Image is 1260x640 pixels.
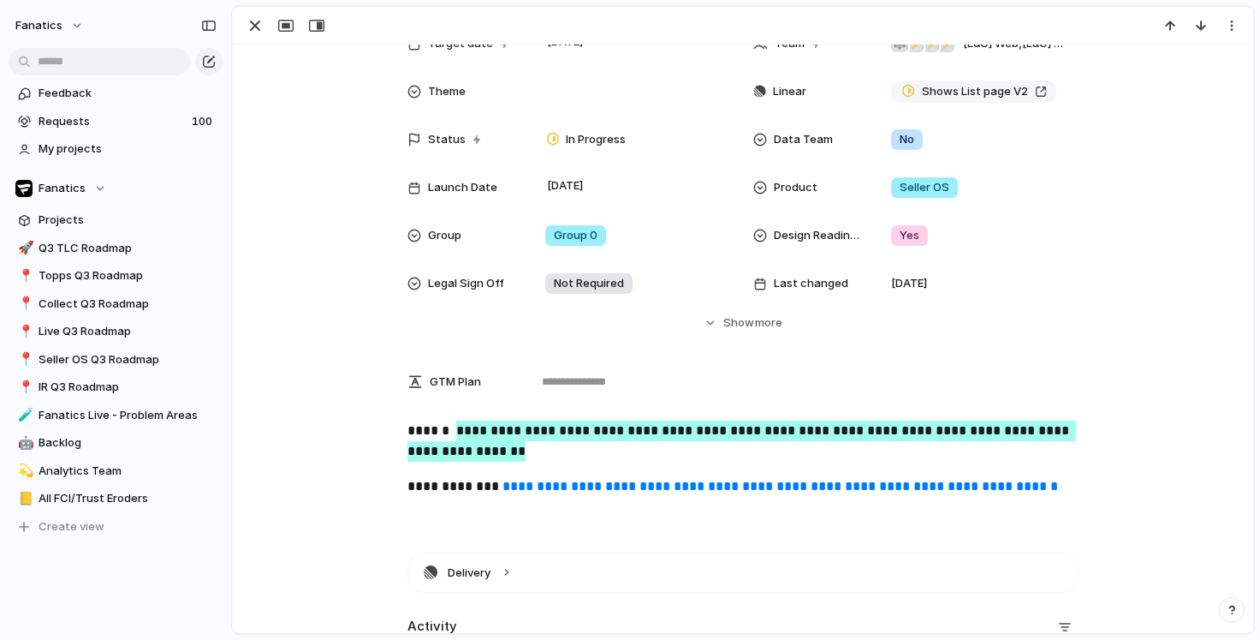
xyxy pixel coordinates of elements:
span: Group [428,227,461,244]
span: Product [774,179,817,196]
a: Shows List page V2 [891,81,1057,103]
span: GTM Plan [430,374,481,391]
span: fanatics [15,17,62,34]
span: Yes [900,227,919,244]
span: Linear [773,83,806,100]
span: Not Required [554,275,624,292]
button: 📍 [15,379,33,396]
div: 🤖 [18,434,30,453]
span: Seller OS [900,179,949,196]
a: 🤖Backlog [9,430,223,456]
span: All FCI/Trust Eroders [39,490,217,507]
span: Q3 TLC Roadmap [39,240,217,257]
div: 📒 [18,489,30,509]
span: Projects [39,212,217,229]
span: No [900,131,914,148]
span: Legal Sign Off [428,275,504,292]
span: Status [428,131,466,148]
button: Showmore [407,308,1079,338]
button: 📍 [15,296,33,313]
button: 💫 [15,463,33,480]
span: Create view [39,518,104,535]
span: Design Readiness [774,227,863,244]
span: [DATE] [543,176,588,196]
span: [DATE] [891,275,927,292]
div: 💫 [18,461,30,481]
span: Collect Q3 Roadmap [39,296,217,313]
button: 📍 [15,351,33,368]
span: My projects [39,141,217,158]
span: Requests [39,113,187,130]
button: 📍 [15,323,33,340]
span: 100 [192,113,216,130]
span: Backlog [39,434,217,452]
span: Group 0 [554,227,597,244]
div: 📍 [18,322,30,342]
span: Fanatics [39,180,86,197]
span: Analytics Team [39,463,217,480]
a: 📒All FCI/Trust Eroders [9,486,223,511]
a: 📍Seller OS Q3 Roadmap [9,347,223,373]
a: 📍Collect Q3 Roadmap [9,291,223,317]
span: Topps Q3 Roadmap [39,267,217,284]
div: 🧪 [18,405,30,425]
a: 📍IR Q3 Roadmap [9,374,223,400]
a: 🚀Q3 TLC Roadmap [9,236,223,261]
div: 📍 [18,266,30,286]
button: fanatics [8,12,92,39]
span: Shows List page V2 [922,83,1028,100]
div: 🚀 [18,238,30,258]
span: Fanatics Live - Problem Areas [39,407,217,424]
span: Show [723,314,754,332]
div: 📍 [18,350,30,369]
span: Last changed [774,275,848,292]
h2: Activity [407,617,457,637]
button: 🚀 [15,240,33,257]
span: In Progress [566,131,626,148]
span: Theme [428,83,466,100]
button: Create view [9,514,223,540]
span: more [755,314,782,332]
button: 🤖 [15,434,33,452]
span: Feedback [39,85,217,102]
span: Data Team [774,131,833,148]
div: 📍 [18,378,30,398]
button: 📒 [15,490,33,507]
a: Requests100 [9,109,223,135]
a: 🧪Fanatics Live - Problem Areas [9,403,223,428]
a: Projects [9,207,223,233]
a: 💫Analytics Team [9,458,223,484]
a: 📍Live Q3 Roadmap [9,319,223,344]
a: 📍Topps Q3 Roadmap [9,263,223,289]
button: Delivery [408,553,1078,592]
button: 📍 [15,267,33,284]
a: My projects [9,136,223,162]
span: IR Q3 Roadmap [39,379,217,396]
button: 🧪 [15,407,33,424]
button: Fanatics [9,176,223,201]
span: Launch Date [428,179,497,196]
span: Seller OS Q3 Roadmap [39,351,217,368]
span: Live Q3 Roadmap [39,323,217,340]
a: Feedback [9,81,223,106]
div: 📍 [18,294,30,314]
